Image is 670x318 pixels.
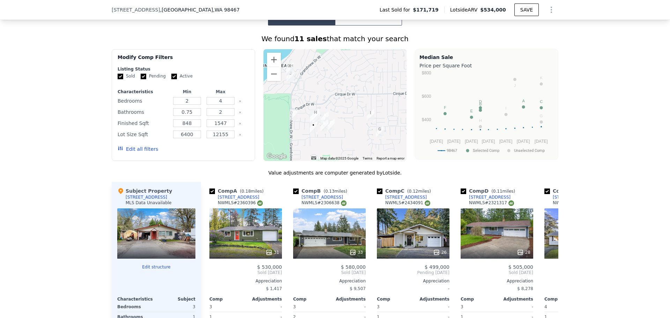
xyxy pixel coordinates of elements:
[540,76,543,80] text: K
[209,278,282,284] div: Appreciation
[112,169,558,176] div: Value adjustments are computer generated by Lotside .
[489,189,518,194] span: ( miles)
[415,302,449,312] div: -
[118,146,158,153] button: Edit all filters
[118,130,169,139] div: Lot Size Sqft
[514,148,545,153] text: Unselected Comp
[247,302,282,312] div: -
[433,249,447,256] div: 26
[301,194,343,200] div: [STREET_ADDRESS]
[320,156,358,160] span: Map data ©2025 Google
[469,200,514,206] div: NWMLS # 2321317
[540,99,543,104] text: C
[505,106,506,110] text: I
[447,139,461,144] text: [DATE]
[380,6,413,13] span: Last Sold for
[321,112,329,124] div: 9212 Deers Tongue Cir W
[517,139,530,144] text: [DATE]
[320,120,328,132] div: 9308 Mtn Ash Cir W
[544,187,601,194] div: Comp E
[310,121,317,133] div: 5502 Bristonwood Dr W
[422,94,431,99] text: $600
[293,194,343,200] a: [STREET_ADDRESS]
[267,53,281,67] button: Zoom in
[447,148,457,153] text: 98467
[385,200,430,206] div: NWMLS # 2434091
[422,117,431,122] text: $400
[301,200,347,206] div: NWMLS # 2306638
[544,296,581,302] div: Comp
[363,156,372,160] a: Terms (opens in new tab)
[241,189,251,194] span: 0.18
[377,296,413,302] div: Comp
[473,148,499,153] text: Selected Comp
[419,61,554,71] div: Price per Square Foot
[404,189,434,194] span: ( miles)
[430,139,443,144] text: [DATE]
[112,34,558,44] div: We found that match your search
[141,73,166,79] label: Pending
[266,286,282,291] span: $ 1,417
[377,187,434,194] div: Comp C
[479,102,482,106] text: B
[497,296,533,302] div: Adjustments
[311,156,316,160] button: Keyboard shortcuts
[141,74,146,79] input: Pending
[425,264,449,270] span: $ 499,000
[349,249,363,256] div: 33
[367,109,374,121] div: 8312 52nd Street Ct W
[461,270,533,275] span: Sold [DATE]
[246,296,282,302] div: Adjustments
[508,200,514,206] img: NWMLS Logo
[117,302,155,312] div: Bedrooms
[312,109,319,121] div: 9408 Columbine Cir W
[286,70,294,82] div: 4425 Paradise Ave W
[205,89,236,95] div: Max
[517,249,530,256] div: 28
[479,99,482,104] text: D
[377,278,449,284] div: Appreciation
[209,270,282,275] span: Sold [DATE]
[118,66,249,72] div: Listing Status
[293,270,366,275] span: Sold [DATE]
[461,187,518,194] div: Comp D
[239,122,241,125] button: Clear
[117,187,172,194] div: Subject Property
[237,189,266,194] span: ( miles)
[171,74,177,79] input: Active
[498,302,533,312] div: -
[553,200,598,206] div: NWMLS # 2316018
[290,109,297,121] div: 9803 53rd St W
[482,139,495,144] text: [DATE]
[461,278,533,284] div: Appreciation
[341,264,366,270] span: $ 580,000
[325,189,335,194] span: 0.13
[126,200,172,206] div: MLS Data Unavailable
[419,54,554,61] div: Median Sale
[118,118,169,128] div: Finished Sqft
[480,7,506,13] span: $534,000
[239,100,241,103] button: Clear
[413,296,449,302] div: Adjustments
[461,296,497,302] div: Comp
[553,194,594,200] div: [STREET_ADDRESS]
[544,3,558,17] button: Show Options
[118,107,169,117] div: Bathrooms
[126,194,167,200] div: [STREET_ADDRESS]
[470,109,472,113] text: E
[508,264,533,270] span: $ 505,000
[239,133,241,136] button: Clear
[267,67,281,81] button: Zoom out
[218,194,259,200] div: [STREET_ADDRESS]
[118,54,249,66] div: Modify Comp Filters
[172,89,202,95] div: Min
[118,89,169,95] div: Characteristics
[377,270,449,275] span: Pending [DATE]
[209,194,259,200] a: [STREET_ADDRESS]
[544,194,594,200] a: [STREET_ADDRESS]
[413,6,439,13] span: $171,719
[425,200,430,206] img: NWMLS Logo
[112,6,160,13] span: [STREET_ADDRESS]
[118,96,169,106] div: Bedrooms
[444,105,446,110] text: F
